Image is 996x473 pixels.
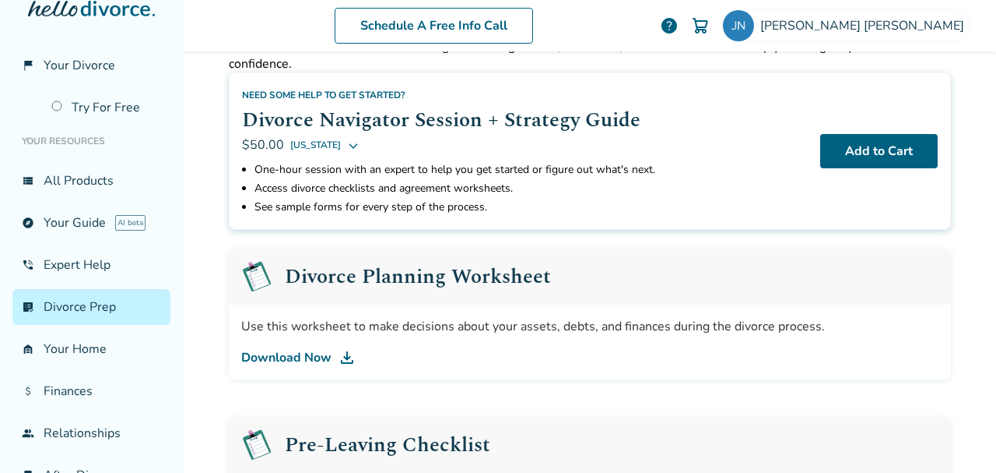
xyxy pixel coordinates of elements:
[338,348,356,367] img: DL
[242,136,284,154] span: $50.00
[241,348,938,367] a: Download Now
[242,89,405,101] span: Need some help to get started?
[22,343,34,355] span: garage_home
[242,104,808,136] h2: Divorce Navigator Session + Strategy Guide
[22,385,34,397] span: attach_money
[12,415,170,451] a: groupRelationships
[760,17,970,34] span: [PERSON_NAME] [PERSON_NAME]
[723,10,754,41] img: jnartatez56@gmail.com
[820,134,938,168] button: Add to Cart
[241,317,938,336] div: Use this worksheet to make decisions about your assets, debts, and finances during the divorce pr...
[290,136,341,154] span: [US_STATE]
[660,16,679,35] a: help
[12,373,170,409] a: attach_moneyFinances
[241,261,272,292] img: Pre-Leaving Checklist
[22,427,34,439] span: group
[12,331,170,367] a: garage_homeYour Home
[22,259,34,271] span: phone_in_talk
[691,16,710,35] img: Cart
[12,125,170,157] li: Your Resources
[12,289,170,325] a: list_alt_checkDivorce Prep
[22,59,34,72] span: flag_2
[285,267,551,287] h2: Divorce Planning Worksheet
[22,217,34,229] span: explore
[22,301,34,313] span: list_alt_check
[22,175,34,187] span: view_list
[241,429,272,461] img: Pre-Leaving Checklist
[44,57,115,74] span: Your Divorce
[254,198,808,217] li: See sample forms for every step of the process.
[42,90,170,125] a: Try For Free
[918,398,996,473] iframe: Chat Widget
[335,8,533,44] a: Schedule A Free Info Call
[254,161,808,179] li: One-hour session with an expert to help you get started or figure out what's next.
[254,179,808,198] li: Access divorce checklists and agreement worksheets.
[115,215,146,231] span: AI beta
[12,48,170,83] a: flag_2Your Divorce
[12,163,170,199] a: view_listAll Products
[285,435,490,455] h2: Pre-Leaving Checklist
[290,136,359,154] button: [US_STATE]
[12,205,170,241] a: exploreYour GuideAI beta
[12,247,170,283] a: phone_in_talkExpert Help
